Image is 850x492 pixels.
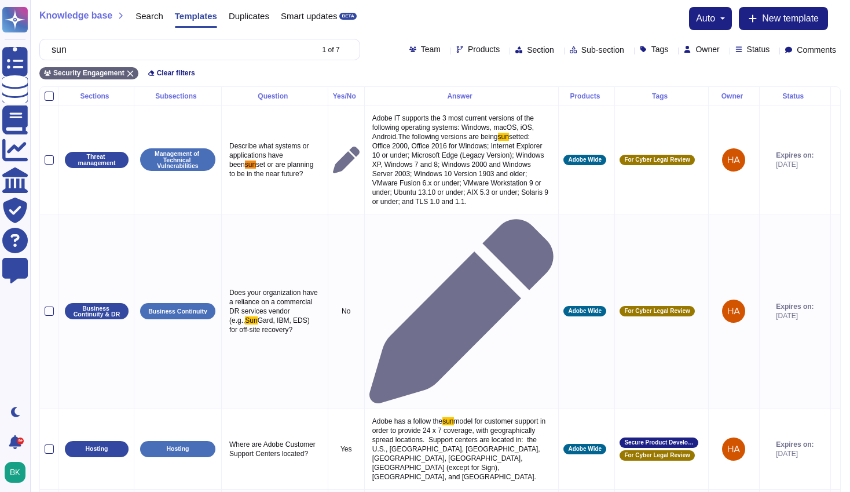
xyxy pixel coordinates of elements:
span: sun [442,417,453,425]
span: sun [498,133,509,141]
button: user [2,460,34,485]
span: Templates [175,12,217,20]
div: Tags [620,93,704,100]
img: user [722,300,745,323]
p: No [333,307,360,316]
span: Products [468,45,500,53]
span: Search [135,12,163,20]
div: Answer [369,93,554,100]
span: [DATE] [776,449,814,458]
span: Adobe IT supports the 3 most current versions of the following operating systems: Windows, macOS,... [372,114,536,141]
span: set or are planning to be in the near future? [229,161,316,178]
span: model for customer support in order to provide 24 x 7 coverage, with geographically spread locati... [372,417,548,481]
span: Smart updates [281,12,338,20]
span: Expires on: [776,151,814,160]
span: New template [762,14,819,23]
div: BETA [339,13,356,20]
span: Duplicates [229,12,269,20]
span: Adobe Wide [568,308,602,314]
img: user [5,462,25,483]
span: Does your organization have a reliance on a commercial DR services vendor (e.g., [229,289,320,325]
span: sun [245,161,256,169]
span: Knowledge base [39,11,112,20]
span: Describe what systems or applications have been [229,142,311,169]
div: Yes/No [333,93,360,100]
p: Threat management [69,154,124,166]
div: Products [563,93,610,100]
div: Owner [713,93,754,100]
input: Search by keywords [46,39,312,60]
span: Gard, IBM, EDS) for off-site recovery? [229,316,312,334]
p: Where are Adobe Customer Support Centers located? [226,437,323,461]
span: Adobe has a follow the [372,417,442,425]
span: setted: Office 2000, Office 2016 for Windows; Internet Explorer 10 or under; Microsoft Edge (Lega... [372,133,551,206]
span: Sub-section [581,46,624,54]
div: Sections [64,93,129,100]
span: Expires on: [776,440,814,449]
span: For Cyber Legal Review [624,157,690,163]
img: user [722,148,745,172]
span: For Cyber Legal Review [624,308,690,314]
span: For Cyber Legal Review [624,453,690,458]
span: Owner [695,45,719,53]
span: Secure Product Development [624,440,694,446]
span: Sun [245,316,257,325]
button: auto [696,14,725,23]
div: Question [226,93,323,100]
p: Hosting [166,446,189,452]
span: Section [527,46,554,54]
p: Business Continuity [148,308,207,315]
span: Adobe Wide [568,446,602,452]
span: Team [421,45,441,53]
span: [DATE] [776,160,814,169]
span: Adobe Wide [568,157,602,163]
span: auto [696,14,715,23]
p: Management of Technical Vulnerabilities [144,151,211,169]
div: 9+ [17,438,24,444]
span: Tags [651,45,669,53]
div: 1 of 7 [323,46,340,53]
span: Security Engagement [53,70,124,76]
div: Status [764,93,826,100]
p: Hosting [85,446,108,452]
span: Comments [797,46,836,54]
p: Yes [333,444,360,454]
span: [DATE] [776,311,814,320]
span: Clear filters [157,70,195,76]
button: New template [739,7,828,30]
span: Expires on: [776,302,814,311]
span: Status [747,45,770,53]
p: Business Continuity & DR [69,305,124,318]
img: user [722,438,745,461]
div: Subsections [139,93,217,100]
